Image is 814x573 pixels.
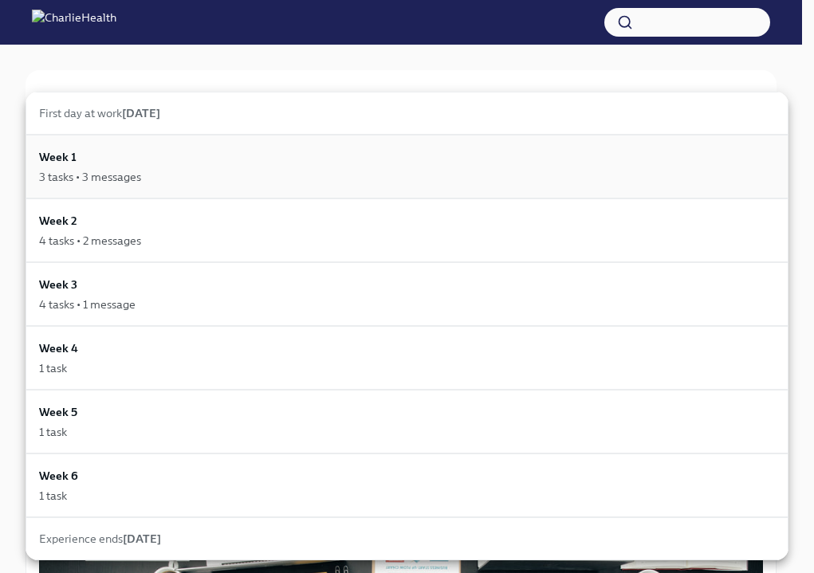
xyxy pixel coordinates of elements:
strong: [DATE] [122,106,160,120]
div: 4 tasks • 1 message [39,296,136,312]
div: 1 task [39,488,67,504]
h6: Week 5 [39,403,77,421]
a: Week 41 task [26,326,788,390]
a: Week 24 tasks • 2 messages [26,198,788,262]
div: 1 task [39,360,67,376]
span: Experience ends [39,532,161,546]
h6: Week 1 [39,148,77,166]
strong: [DATE] [123,532,161,546]
h6: Week 2 [39,212,77,230]
span: First day at work [39,106,160,120]
div: 3 tasks • 3 messages [39,169,141,185]
div: 4 tasks • 2 messages [39,233,141,249]
h6: Week 6 [39,467,78,485]
div: 1 task [39,424,67,440]
a: Week 34 tasks • 1 message [26,262,788,326]
h6: Week 3 [39,276,77,293]
h6: Week 4 [39,339,78,357]
a: Week 51 task [26,390,788,453]
a: Week 13 tasks • 3 messages [26,135,788,198]
a: Week 61 task [26,453,788,517]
